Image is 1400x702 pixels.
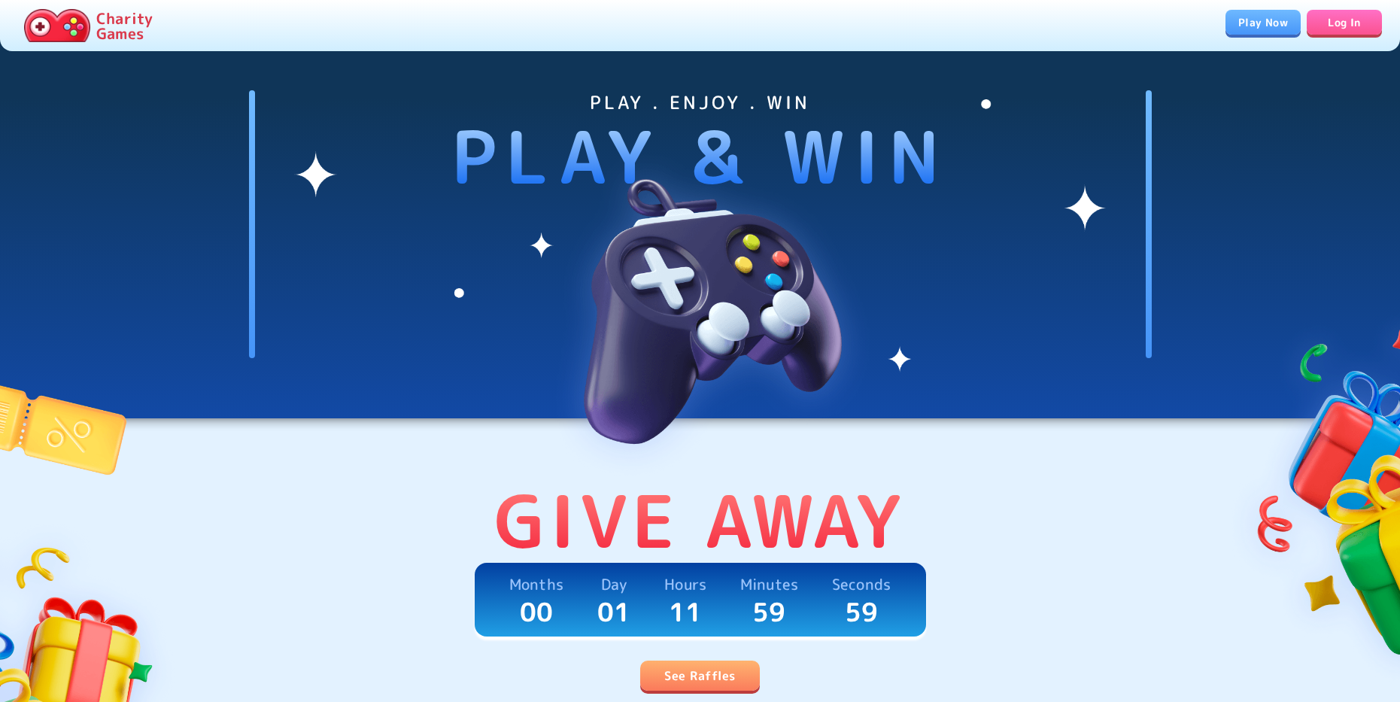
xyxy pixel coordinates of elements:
img: hero-image [512,114,888,491]
a: See Raffles [640,661,759,691]
p: Charity Games [96,11,153,41]
p: Months [509,572,563,596]
p: 00 [520,596,554,628]
img: Charity.Games [24,9,90,42]
a: Months00Day01Hours11Minutes59Seconds59 [475,563,926,637]
a: Log In [1307,10,1382,35]
p: Minutes [740,572,798,596]
p: Hours [664,572,706,596]
p: Day [601,572,626,596]
p: 59 [845,596,879,628]
p: Seconds [832,572,891,596]
a: Play Now [1225,10,1301,35]
p: Give Away [494,479,906,563]
img: shines [294,90,1107,382]
a: Charity Games [18,6,159,45]
p: 11 [669,596,703,628]
p: 59 [752,596,786,628]
img: gifts [1225,289,1400,689]
p: 01 [597,596,631,628]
